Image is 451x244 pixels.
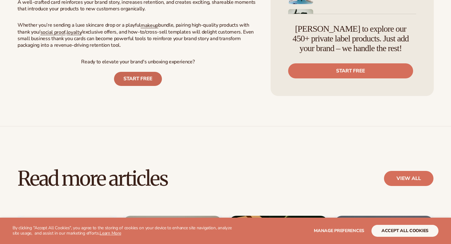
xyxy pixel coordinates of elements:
[18,22,141,29] span: Whether you’re sending a luxe skincare drop or a playful
[288,63,413,78] a: Start free
[67,29,82,36] a: loyalty
[384,171,433,186] a: view all
[288,9,416,34] a: Shopify Image 8 Marketing your beauty and wellness brand 101
[81,58,194,65] span: Ready to elevate your brand's unboxing experience?
[100,230,121,236] a: Learn More
[65,29,67,35] span: ,
[18,22,249,35] span: bundle, pairing high-quality products with thank you/
[371,225,438,237] button: accept all cookies
[13,225,236,236] p: By clicking "Accept All Cookies", you agree to the storing of cookies on your device to enhance s...
[18,168,167,189] h2: Read more articles
[314,228,364,234] span: Manage preferences
[40,29,65,36] a: social proof
[314,225,364,237] button: Manage preferences
[288,24,413,53] h4: [PERSON_NAME] to explore our 450+ private label products. Just add your brand – we handle the rest!
[114,72,162,86] a: START FREE
[18,29,254,49] span: /exclusive offers, and how-to/cross-sell templates will delight customers. Even small business th...
[141,22,158,29] a: makeup
[288,9,313,34] img: Shopify Image 8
